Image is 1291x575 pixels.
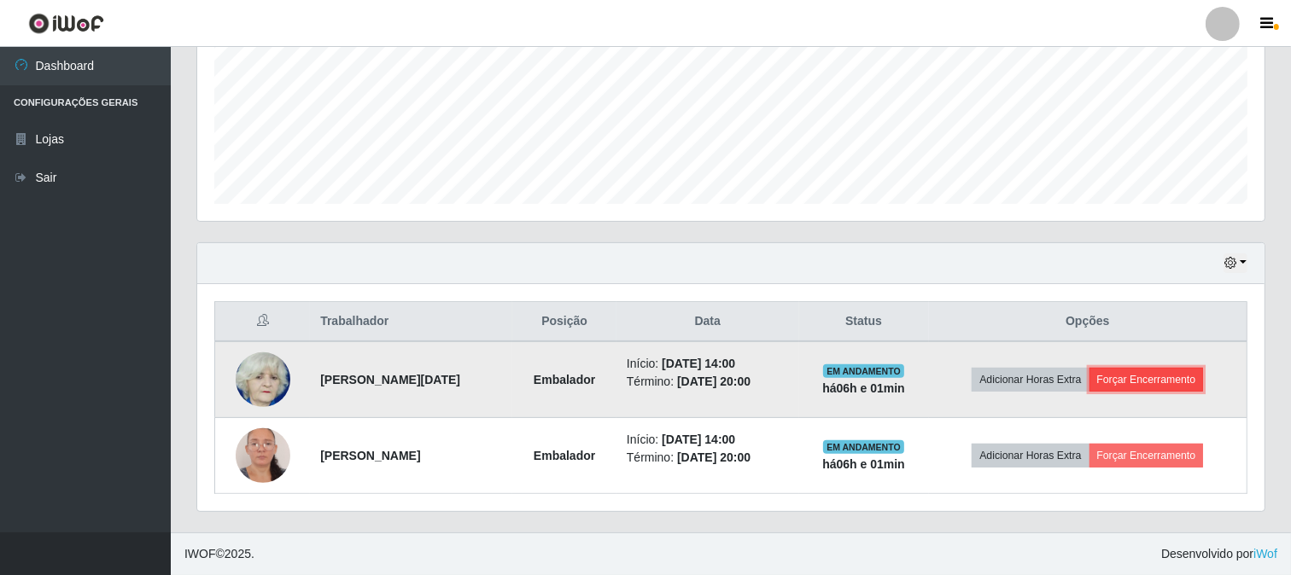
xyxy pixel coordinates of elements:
[677,450,751,464] time: [DATE] 20:00
[1089,444,1204,468] button: Forçar Encerramento
[823,364,904,378] span: EM ANDAMENTO
[627,431,789,449] li: Início:
[972,444,1089,468] button: Adicionar Horas Extra
[627,373,789,391] li: Término:
[512,302,616,342] th: Posição
[310,302,512,342] th: Trabalhador
[534,373,595,386] strong: Embalador
[184,547,216,560] span: IWOF
[1161,545,1277,563] span: Desenvolvido por
[1089,368,1204,392] button: Forçar Encerramento
[184,545,254,563] span: © 2025 .
[929,302,1247,342] th: Opções
[28,13,104,34] img: CoreUI Logo
[616,302,799,342] th: Data
[236,397,290,515] img: 1715090170415.jpeg
[627,355,789,373] li: Início:
[972,368,1089,392] button: Adicionar Horas Extra
[320,449,420,462] strong: [PERSON_NAME]
[822,457,905,471] strong: há 06 h e 01 min
[627,449,789,467] li: Término:
[320,373,460,386] strong: [PERSON_NAME][DATE]
[677,375,751,388] time: [DATE] 20:00
[1253,547,1277,560] a: iWof
[236,349,290,410] img: 1657005856097.jpeg
[534,449,595,462] strong: Embalador
[662,357,735,370] time: [DATE] 14:00
[822,381,905,395] strong: há 06 h e 01 min
[823,440,904,454] span: EM ANDAMENTO
[799,302,929,342] th: Status
[662,433,735,446] time: [DATE] 14:00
